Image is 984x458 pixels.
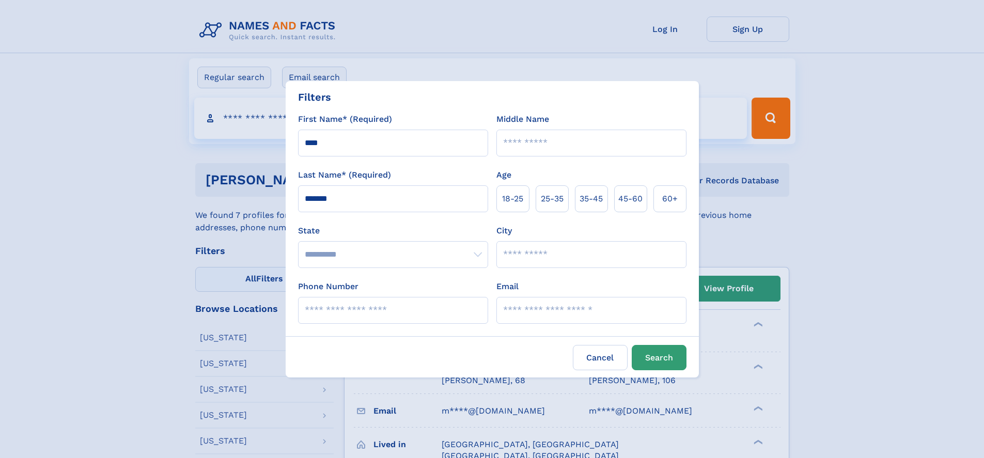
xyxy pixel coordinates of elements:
[298,280,358,293] label: Phone Number
[496,225,512,237] label: City
[502,193,523,205] span: 18‑25
[496,280,519,293] label: Email
[618,193,643,205] span: 45‑60
[573,345,628,370] label: Cancel
[632,345,686,370] button: Search
[580,193,603,205] span: 35‑45
[541,193,564,205] span: 25‑35
[662,193,678,205] span: 60+
[298,225,488,237] label: State
[496,169,511,181] label: Age
[298,89,331,105] div: Filters
[298,113,392,125] label: First Name* (Required)
[298,169,391,181] label: Last Name* (Required)
[496,113,549,125] label: Middle Name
